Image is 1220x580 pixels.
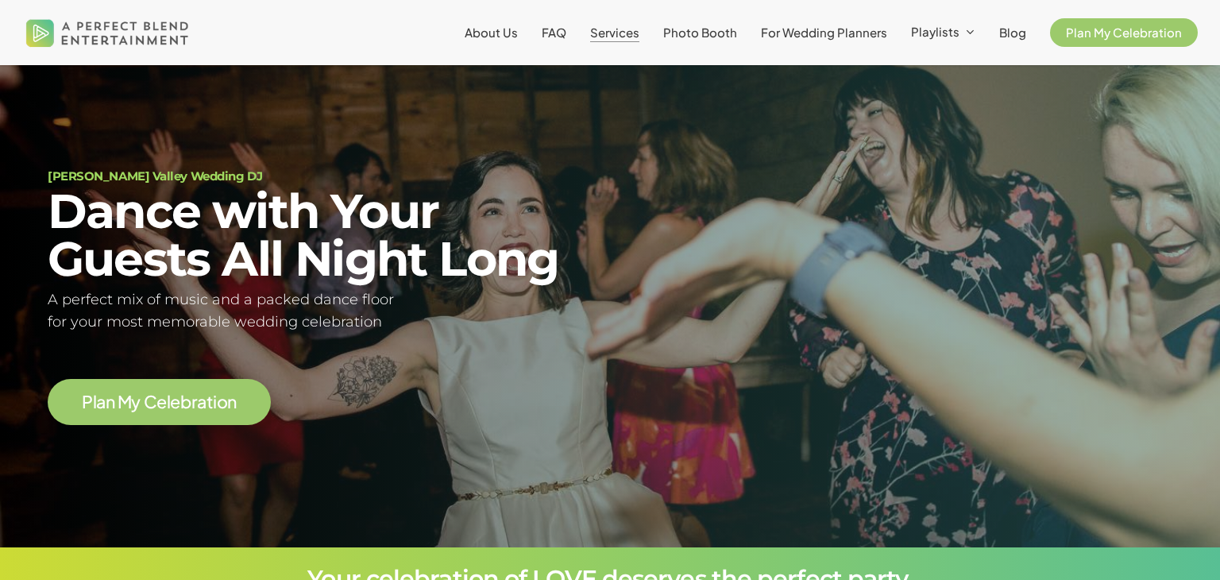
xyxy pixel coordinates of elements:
[144,393,157,411] span: C
[217,393,228,411] span: o
[207,393,214,411] span: t
[82,393,93,411] span: P
[48,188,590,283] h2: Dance with Your Guests All Night Long
[465,25,518,40] span: About Us
[465,26,518,39] a: About Us
[191,393,198,411] span: r
[911,25,975,40] a: Playlists
[170,393,180,411] span: e
[93,393,97,411] span: l
[167,393,171,411] span: l
[663,25,737,40] span: Photo Booth
[590,25,639,40] span: Services
[48,170,590,182] h1: [PERSON_NAME] Valley Wedding DJ
[22,6,193,59] img: A Perfect Blend Entertainment
[213,393,217,411] span: i
[999,25,1026,40] span: Blog
[911,24,959,39] span: Playlists
[663,26,737,39] a: Photo Booth
[180,393,191,411] span: b
[1050,26,1198,39] a: Plan My Celebration
[106,393,115,411] span: n
[761,25,887,40] span: For Wedding Planners
[542,25,566,40] span: FAQ
[118,393,132,411] span: M
[590,26,639,39] a: Services
[1066,25,1182,40] span: Plan My Celebration
[227,393,237,411] span: n
[197,393,207,411] span: a
[542,26,566,39] a: FAQ
[131,393,141,411] span: y
[761,26,887,39] a: For Wedding Planners
[48,288,590,334] h5: A perfect mix of music and a packed dance floor for your most memorable wedding celebration
[82,392,237,412] a: Plan My Celebration
[96,393,106,411] span: a
[999,26,1026,39] a: Blog
[156,393,167,411] span: e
